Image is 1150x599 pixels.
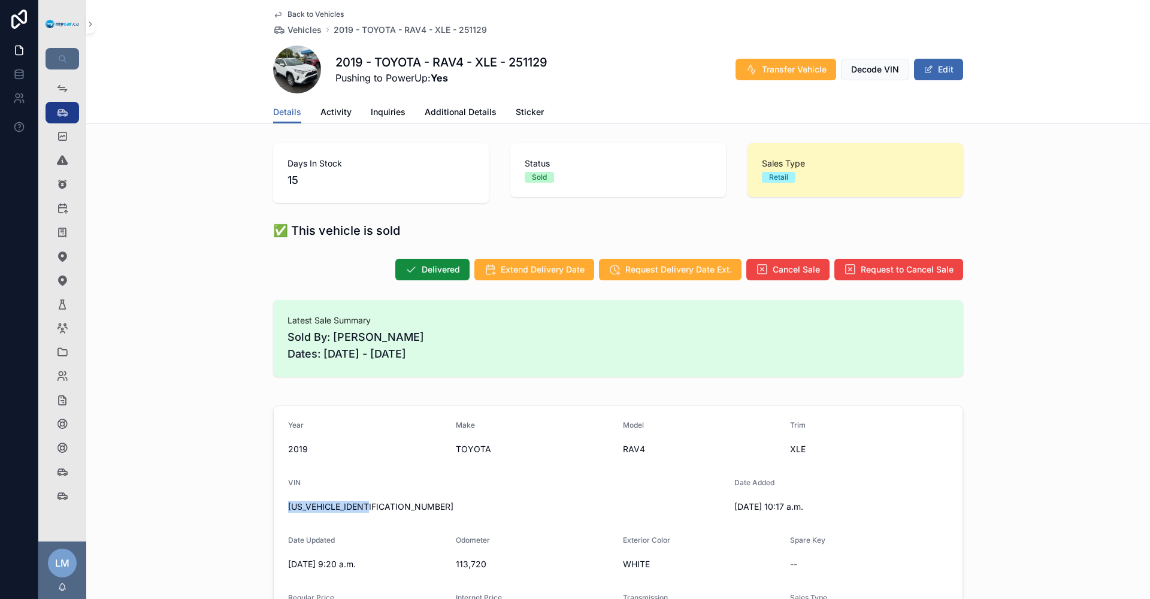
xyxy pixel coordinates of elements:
span: Vehicles [287,24,322,36]
div: scrollable content [38,69,86,522]
a: Sticker [516,101,544,125]
span: TOYOTA [456,443,614,455]
strong: Yes [431,72,448,84]
span: Delivered [422,264,460,276]
span: Days In Stock [287,158,474,170]
a: Back to Vehicles [273,10,344,19]
span: Model [623,420,644,429]
span: Request to Cancel Sale [861,264,954,276]
span: -- [790,558,797,570]
button: Transfer Vehicle [736,59,836,80]
span: Inquiries [371,106,405,118]
div: Retail [769,172,788,183]
span: Transfer Vehicle [762,63,827,75]
span: Odometer [456,536,490,544]
span: VIN [288,478,301,487]
span: Activity [320,106,352,118]
span: Details [273,106,301,118]
span: 113,720 [456,558,614,570]
button: Extend Delivery Date [474,259,594,280]
span: Trim [790,420,806,429]
span: Status [525,158,712,170]
span: Sales Type [762,158,949,170]
span: 2019 [288,443,446,455]
span: Decode VIN [851,63,899,75]
span: Spare Key [790,536,825,544]
span: Exterior Color [623,536,670,544]
h1: ✅ This vehicle is sold [273,222,400,239]
a: Additional Details [425,101,497,125]
img: App logo [46,20,79,29]
span: Pushing to PowerUp: [335,71,547,85]
span: WHITE [623,558,780,570]
span: Sticker [516,106,544,118]
a: 2019 - TOYOTA - RAV4 - XLE - 251129 [334,24,487,36]
span: 15 [287,172,474,189]
span: Year [288,420,304,429]
a: Details [273,101,301,124]
span: Make [456,420,475,429]
button: Request to Cancel Sale [834,259,963,280]
span: Date Added [734,478,774,487]
button: Request Delivery Date Ext. [599,259,742,280]
span: Latest Sale Summary [287,314,949,326]
a: Inquiries [371,101,405,125]
span: LM [55,556,69,570]
span: [DATE] 9:20 a.m. [288,558,446,570]
button: Delivered [395,259,470,280]
div: Sold [532,172,547,183]
span: Extend Delivery Date [501,264,585,276]
button: Cancel Sale [746,259,830,280]
span: [DATE] 10:17 a.m. [734,501,892,513]
a: Activity [320,101,352,125]
button: Edit [914,59,963,80]
h1: 2019 - TOYOTA - RAV4 - XLE - 251129 [335,54,547,71]
a: Vehicles [273,24,322,36]
span: Date Updated [288,536,335,544]
button: Decode VIN [841,59,909,80]
span: RAV4 [623,443,780,455]
span: Sold By: [PERSON_NAME] Dates: [DATE] - [DATE] [287,329,949,362]
span: Request Delivery Date Ext. [625,264,732,276]
span: Back to Vehicles [287,10,344,19]
span: XLE [790,443,948,455]
span: [US_VEHICLE_IDENTIFICATION_NUMBER] [288,501,725,513]
span: Additional Details [425,106,497,118]
span: Cancel Sale [773,264,820,276]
